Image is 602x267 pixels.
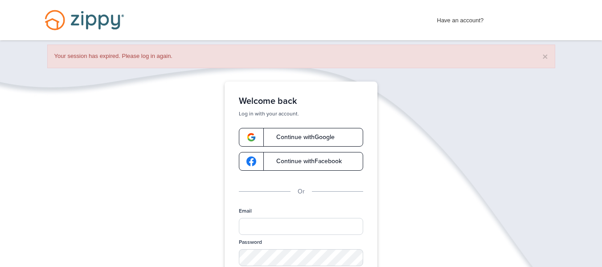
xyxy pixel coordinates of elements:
[246,132,256,142] img: google-logo
[239,218,363,235] input: Email
[239,96,363,107] h1: Welcome back
[437,11,484,25] span: Have an account?
[239,249,363,266] input: Password
[47,45,555,68] div: Your session has expired. Please log in again.
[246,156,256,166] img: google-logo
[267,158,342,164] span: Continue with Facebook
[239,207,252,215] label: Email
[542,52,548,61] button: ×
[239,128,363,147] a: google-logoContinue withGoogle
[239,110,363,117] p: Log in with your account.
[298,187,305,197] p: Or
[239,152,363,171] a: google-logoContinue withFacebook
[239,238,262,246] label: Password
[267,134,335,140] span: Continue with Google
